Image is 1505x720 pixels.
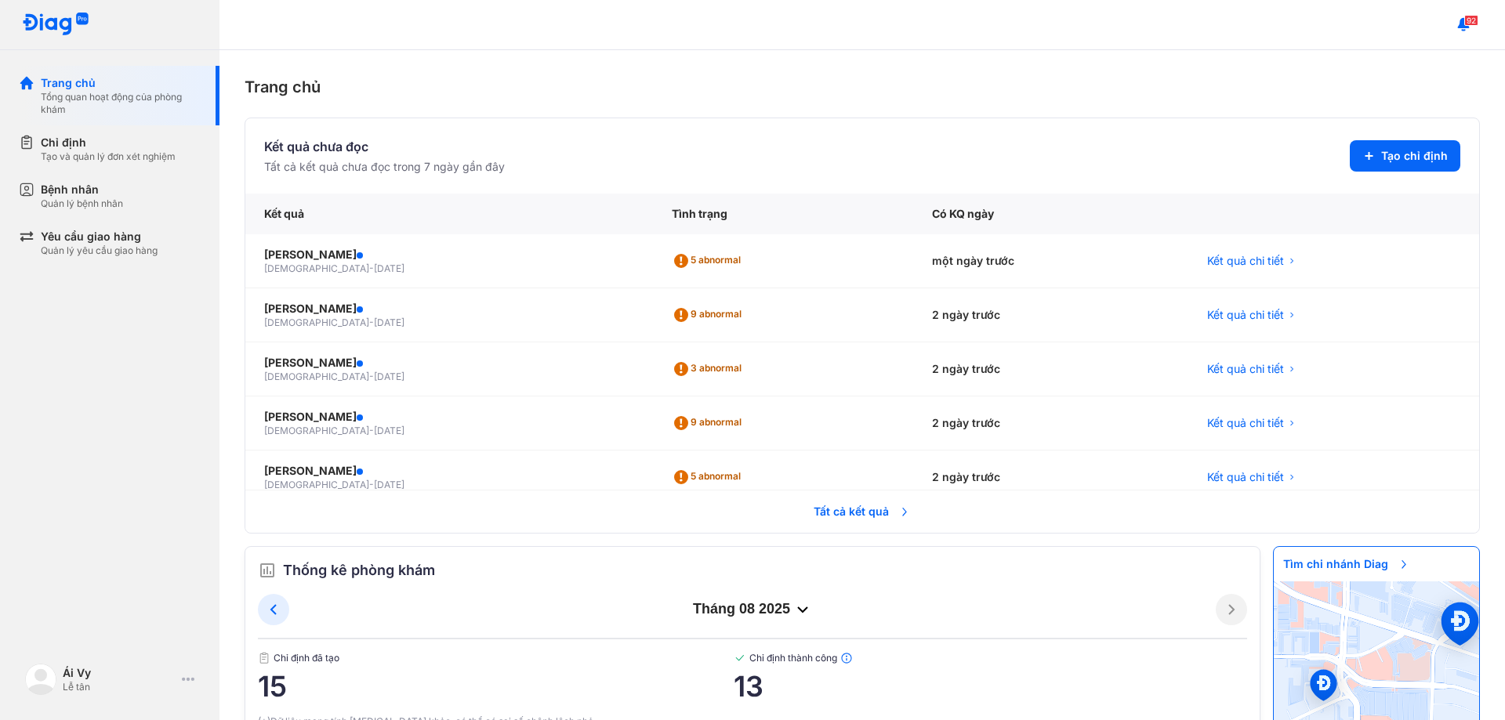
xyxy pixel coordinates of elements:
span: Chỉ định đã tạo [258,652,734,664]
div: Tổng quan hoạt động của phòng khám [41,91,201,116]
div: 5 abnormal [672,465,747,490]
span: [DATE] [374,425,404,436]
img: info.7e716105.svg [840,652,853,664]
div: 2 ngày trước [913,342,1188,396]
img: checked-green.01cc79e0.svg [734,652,746,664]
span: [DEMOGRAPHIC_DATA] [264,317,369,328]
div: Tình trạng [653,194,913,234]
div: [PERSON_NAME] [264,463,634,479]
span: [DEMOGRAPHIC_DATA] [264,425,369,436]
div: 2 ngày trước [913,396,1188,450]
img: order.5a6da16c.svg [258,561,277,580]
span: Tìm chi nhánh Diag [1274,547,1420,581]
span: [DEMOGRAPHIC_DATA] [264,262,369,274]
span: [DEMOGRAPHIC_DATA] [264,479,369,490]
div: Tất cả kết quả chưa đọc trong 7 ngày gần đây [264,159,505,175]
span: Tạo chỉ định [1381,148,1448,164]
span: Kết quả chi tiết [1207,307,1284,323]
div: Bệnh nhân [41,182,123,197]
div: Lễ tân [63,681,176,693]
span: [DATE] [374,262,404,274]
span: Kết quả chi tiết [1207,361,1284,377]
span: Kết quả chi tiết [1207,469,1284,485]
div: tháng 08 2025 [289,600,1216,619]
span: [DEMOGRAPHIC_DATA] [264,371,369,382]
div: 3 abnormal [672,356,748,382]
div: [PERSON_NAME] [264,247,634,262]
span: [DATE] [374,317,404,328]
img: logo [25,664,56,695]
div: một ngày trước [913,234,1188,288]
div: 5 abnormal [672,248,747,273]
div: Trang chủ [41,75,201,91]
div: [PERSON_NAME] [264,355,634,371]
div: Tạo và quản lý đơn xét nghiệm [41,150,176,163]
span: - [369,317,374,328]
div: [PERSON_NAME] [264,301,634,317]
div: 2 ngày trước [913,288,1188,342]
span: 13 [734,671,1247,702]
div: Kết quả chưa đọc [264,137,505,156]
div: 2 ngày trước [913,450,1188,505]
span: 92 [1464,15,1478,26]
div: Ái Vy [63,665,176,681]
div: Chỉ định [41,135,176,150]
span: [DATE] [374,371,404,382]
span: Tất cả kết quả [804,494,920,529]
span: - [369,425,374,436]
button: Tạo chỉ định [1350,140,1460,172]
span: Kết quả chi tiết [1207,253,1284,269]
div: [PERSON_NAME] [264,409,634,425]
div: Quản lý yêu cầu giao hàng [41,244,158,257]
div: 9 abnormal [672,411,748,436]
span: Thống kê phòng khám [283,559,435,581]
span: [DATE] [374,479,404,490]
span: - [369,479,374,490]
img: logo [22,13,89,37]
span: Chỉ định thành công [734,652,1247,664]
span: - [369,262,374,274]
span: Kết quả chi tiết [1207,415,1284,431]
div: Quản lý bệnh nhân [41,197,123,210]
img: document.50c4cfd0.svg [258,652,270,664]
span: 15 [258,671,734,702]
div: Có KQ ngày [913,194,1188,234]
span: - [369,371,374,382]
div: Kết quả [245,194,653,234]
div: Trang chủ [245,75,1480,99]
div: 9 abnormal [672,302,748,327]
div: Yêu cầu giao hàng [41,229,158,244]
